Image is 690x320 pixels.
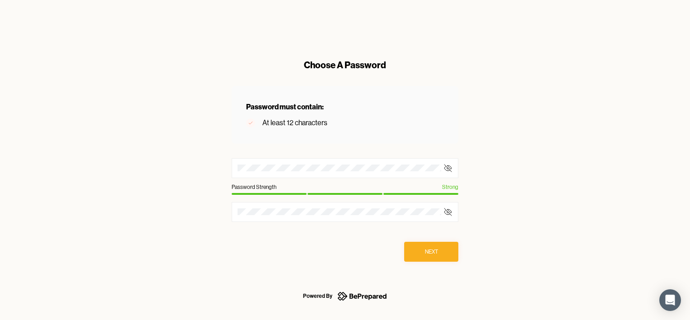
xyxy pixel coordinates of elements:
[262,117,327,129] div: At least 12 characters
[246,100,444,113] div: Password must contain:
[232,59,458,71] div: Choose A Password
[442,183,458,192] div: Strong
[232,183,276,192] div: Password Strength
[659,289,681,311] div: Open Intercom Messenger
[404,242,458,262] button: Next
[303,291,332,301] div: Powered By
[425,247,438,256] div: Next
